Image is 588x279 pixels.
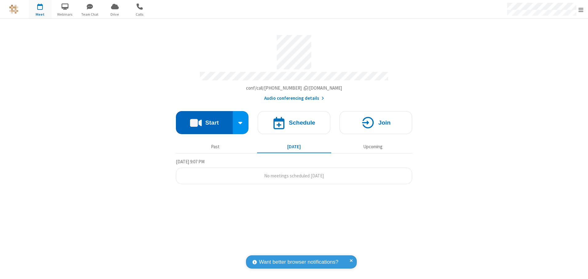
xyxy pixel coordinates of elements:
h4: Schedule [289,120,315,126]
span: Drive [103,12,126,17]
span: Team Chat [78,12,101,17]
span: Copy my meeting room link [246,85,342,91]
section: Account details [176,30,412,102]
span: Calls [128,12,151,17]
button: Audio conferencing details [264,95,324,102]
button: Copy my meeting room linkCopy my meeting room link [246,85,342,92]
button: Start [176,111,233,134]
span: [DATE] 9:07 PM [176,159,205,165]
button: Past [178,141,252,153]
button: Schedule [258,111,330,134]
span: Webinars [54,12,77,17]
h4: Join [378,120,391,126]
div: Start conference options [233,111,249,134]
h4: Start [205,120,219,126]
section: Today's Meetings [176,158,412,184]
button: [DATE] [257,141,331,153]
span: No meetings scheduled [DATE] [264,173,324,179]
span: Want better browser notifications? [259,258,338,266]
button: Upcoming [336,141,410,153]
button: Join [340,111,412,134]
span: Meet [29,12,52,17]
img: QA Selenium DO NOT DELETE OR CHANGE [9,5,18,14]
